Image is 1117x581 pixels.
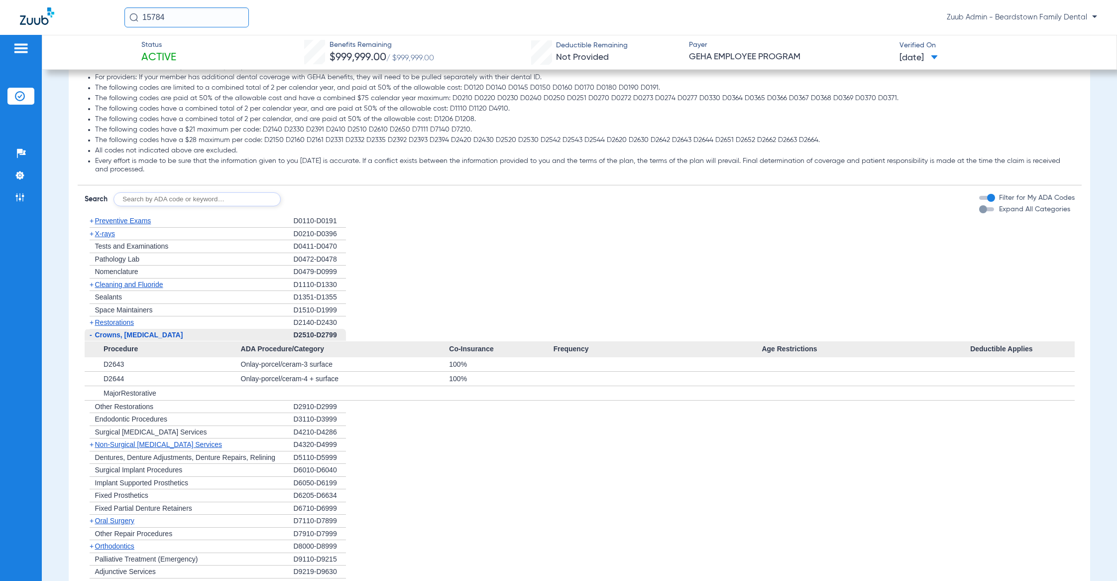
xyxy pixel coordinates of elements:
span: Fixed Partial Denture Retainers [95,504,192,512]
span: Deductible Applies [970,341,1074,357]
span: Crowns, [MEDICAL_DATA] [95,331,183,339]
li: For providers: If your member has additional dental coverage with GEHA benefits, they will need t... [95,73,1075,82]
span: Orthodontics [95,542,134,550]
div: D6710-D6999 [294,502,346,515]
div: 100% [449,357,553,371]
span: + [90,281,94,289]
div: D2910-D2999 [294,401,346,414]
span: Cleaning and Fluoride [95,281,163,289]
span: Deductible Remaining [556,40,628,51]
li: The following codes are limited to a combined total of 2 per calendar year, and paid at 50% of th... [95,84,1075,93]
span: GEHA EMPLOYEE PROGRAM [689,51,891,63]
span: + [90,230,94,238]
span: D2644 [104,375,124,383]
span: + [90,440,94,448]
span: Restorations [95,318,134,326]
span: MajorRestorative [104,389,156,397]
span: Fixed Prosthetics [95,491,148,499]
img: hamburger-icon [13,42,29,54]
input: Search for patients [124,7,249,27]
span: Age Restrictions [762,341,970,357]
span: Payer [689,40,891,50]
img: Zuub Logo [20,7,54,25]
span: + [90,217,94,225]
div: D1510-D1999 [294,304,346,317]
span: Expand All Categories [999,206,1070,213]
li: The following codes have a $21 maximum per code: D2140 D2330 D2391 D2410 D2510 D2610 D2650 D7111 ... [95,126,1075,135]
div: D9219-D9630 [294,566,346,579]
div: D4320-D4999 [294,438,346,451]
div: D2140-D2430 [294,316,346,329]
span: Status [141,40,176,50]
span: Preventive Exams [95,217,151,225]
label: Filter for My ADA Codes [997,193,1075,203]
div: D7110-D7899 [294,515,346,528]
input: Search by ADA code or keyword… [113,192,281,206]
div: D6050-D6199 [294,477,346,490]
span: Verified On [899,40,1101,51]
div: Onlay-porcel/ceram-4 + surface [241,372,449,386]
span: Active [141,51,176,65]
span: Co-Insurance [449,341,553,357]
span: Space Maintainers [95,306,153,314]
span: ADA Procedure/Category [241,341,449,357]
li: The following codes have a combined total of 2 per calendar, and are paid at 50% of the allowable... [95,115,1075,124]
span: Not Provided [556,53,609,62]
span: Nomenclature [95,268,138,276]
span: $999,999.00 [330,52,386,63]
span: Sealants [95,293,122,301]
div: D7910-D7999 [294,528,346,541]
span: Zuub Admin - Beardstown Family Dental [947,12,1097,22]
div: D1351-D1355 [294,291,346,304]
span: / $999,999.00 [386,54,434,62]
span: Palliative Treatment (Emergency) [95,555,198,563]
span: + [90,542,94,550]
div: D0411-D0470 [294,240,346,253]
span: Tests and Examinations [95,242,169,250]
li: The following codes have a combined total of 2 per calendar year, and are paid at 50% of the allo... [95,105,1075,114]
li: All codes not indicated above are excluded. [95,146,1075,155]
li: Every effort is made to be sure that the information given to you [DATE] is accurate. If a confli... [95,157,1075,174]
div: D4210-D4286 [294,426,346,439]
div: D1110-D1330 [294,279,346,291]
span: Surgical Implant Procedures [95,466,183,474]
span: X-rays [95,230,115,238]
div: D0110-D0191 [294,215,346,228]
span: Other Repair Procedures [95,530,173,538]
div: 100% [449,372,553,386]
span: - [90,331,92,339]
div: D0210-D0396 [294,228,346,241]
div: D2510-D2799 [294,329,346,342]
div: D0479-D0999 [294,266,346,279]
span: Procedure [85,341,241,357]
div: Onlay-porcel/ceram-3 surface [241,357,449,371]
div: D6205-D6634 [294,489,346,502]
div: D0472-D0478 [294,253,346,266]
li: The following codes are paid at 50% of the allowable cost and have a combined $75 calendar year m... [95,94,1075,103]
img: Search Icon [129,13,138,22]
div: D9110-D9215 [294,553,346,566]
span: + [90,318,94,326]
span: Benefits Remaining [330,40,434,50]
span: Implant Supported Prosthetics [95,479,189,487]
span: Frequency [554,341,762,357]
span: Oral Surgery [95,517,134,525]
li: The following codes have a $28 maximum per code: D2150 D2160 D2161 D2331 D2332 D2335 D2392 D2393 ... [95,136,1075,145]
span: Surgical [MEDICAL_DATA] Services [95,428,207,436]
span: D2643 [104,360,124,368]
span: Search [85,194,108,204]
div: D3110-D3999 [294,413,346,426]
span: Dentures, Denture Adjustments, Denture Repairs, Relining [95,453,276,461]
span: Pathology Lab [95,255,140,263]
span: Other Restorations [95,403,154,411]
span: + [90,517,94,525]
span: Adjunctive Services [95,568,156,576]
div: D6010-D6040 [294,464,346,477]
span: [DATE] [899,52,938,64]
div: D8000-D8999 [294,540,346,553]
span: Endodontic Procedures [95,415,168,423]
span: Non-Surgical [MEDICAL_DATA] Services [95,440,222,448]
div: D5110-D5999 [294,451,346,464]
